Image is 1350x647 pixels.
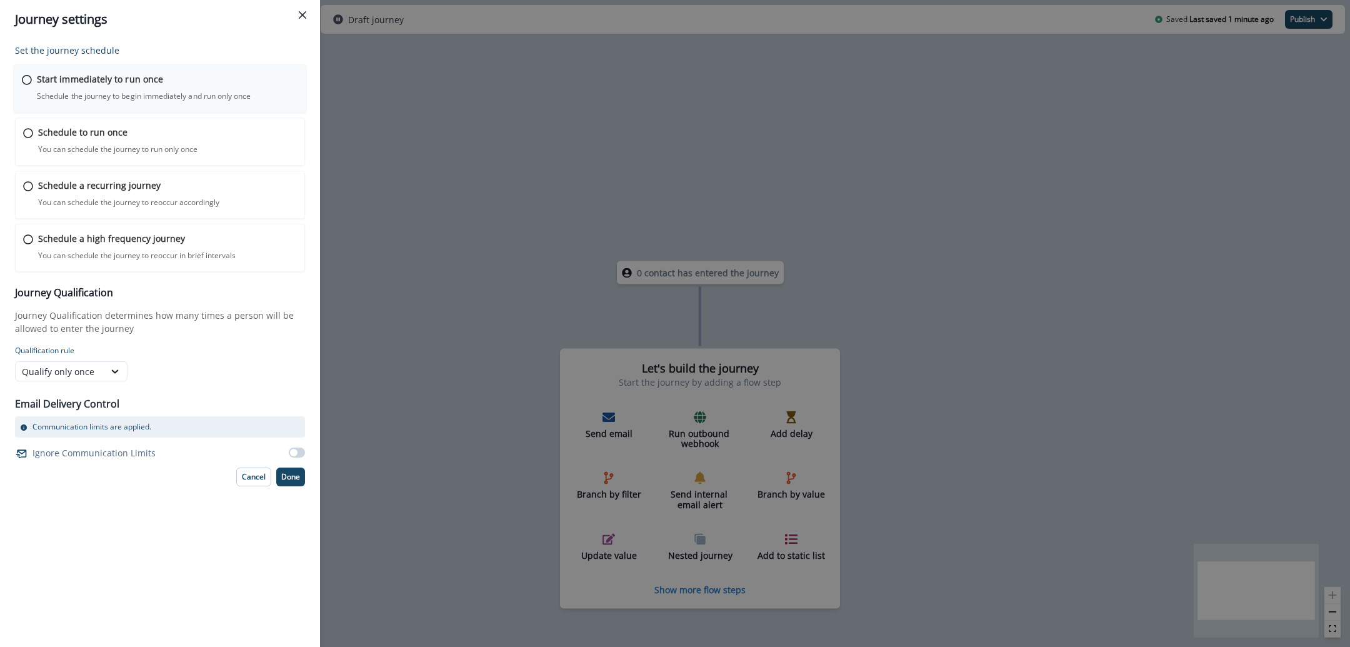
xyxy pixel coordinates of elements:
p: Ignore Communication Limits [32,446,156,459]
div: Qualify only once [22,365,98,378]
p: Email Delivery Control [15,396,119,411]
button: Close [292,5,312,25]
p: You can schedule the journey to run only once [38,144,197,155]
p: Set the journey schedule [15,44,305,57]
h3: Journey Qualification [15,287,305,299]
p: Schedule the journey to begin immediately and run only once [37,91,251,102]
p: Schedule a recurring journey [38,179,161,192]
p: Schedule to run once [38,126,127,139]
p: You can schedule the journey to reoccur in brief intervals [38,250,236,261]
p: Cancel [242,473,266,481]
p: Start immediately to run once [37,73,163,86]
p: Qualification rule [15,345,305,356]
button: Done [276,468,305,486]
p: Done [281,473,300,481]
button: Cancel [236,468,271,486]
p: Communication limits are applied. [32,421,151,433]
p: Schedule a high frequency journey [38,232,185,245]
p: Journey Qualification determines how many times a person will be allowed to enter the journey [15,309,305,335]
p: You can schedule the journey to reoccur accordingly [38,197,219,208]
div: Journey settings [15,10,305,29]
